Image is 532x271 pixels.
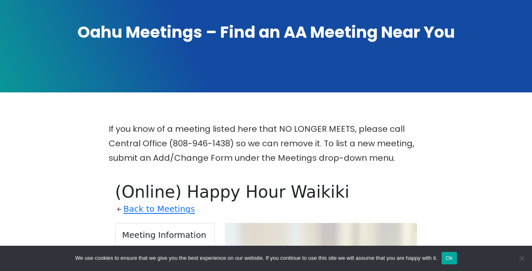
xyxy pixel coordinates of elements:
[124,202,195,216] a: Back to Meetings
[122,230,208,240] h2: Meeting Information
[75,254,437,262] span: We use cookies to ensure that we give you the best experience on our website. If you continue to ...
[109,122,424,165] p: If you know of a meeting listed here that NO LONGER MEETS, please call Central Office (808-946-14...
[8,22,524,43] h1: Oahu Meetings – Find an AA Meeting Near You
[517,254,526,262] span: No
[442,252,457,264] button: Ok
[115,182,417,202] h1: (Online) Happy Hour Waikiki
